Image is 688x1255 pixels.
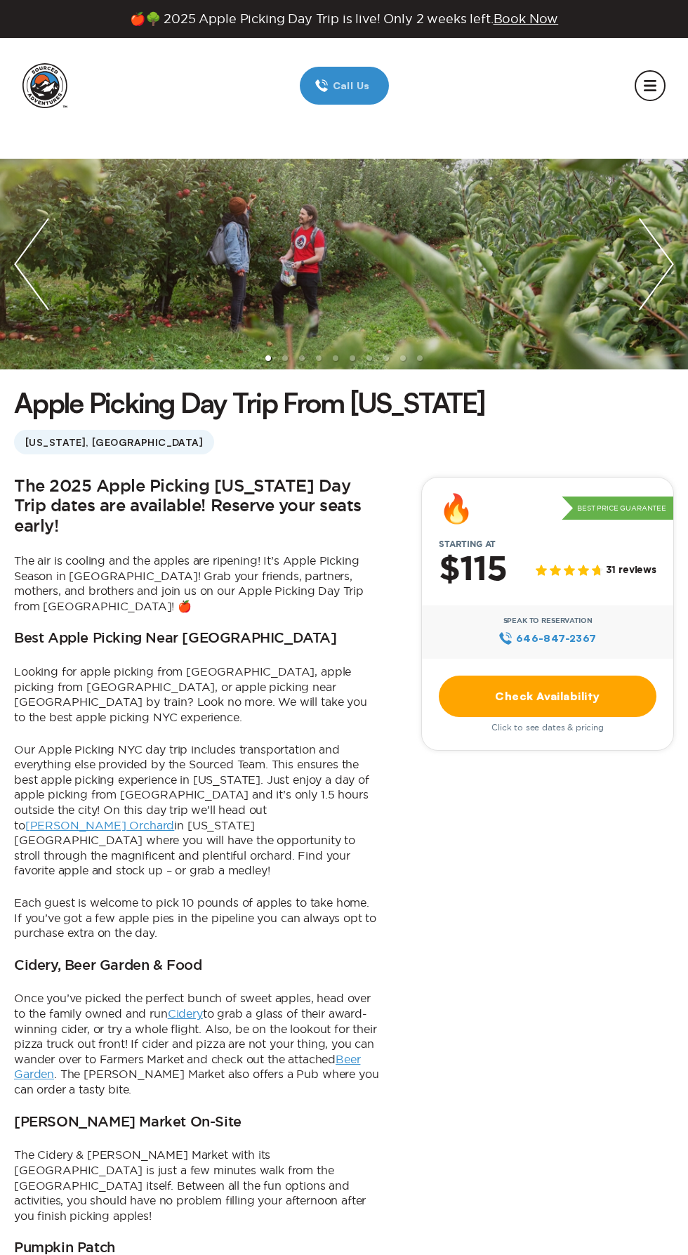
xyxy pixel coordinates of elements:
span: Click to see dates & pricing [491,723,604,732]
div: 🔥 [439,494,474,523]
li: slide item 4 [316,355,322,361]
span: 🍎🌳 2025 Apple Picking Day Trip is live! Only 2 weeks left. [130,11,558,27]
li: slide item 2 [282,355,288,361]
span: [US_STATE], [GEOGRAPHIC_DATA] [14,430,214,454]
li: slide item 3 [299,355,305,361]
a: [PERSON_NAME] Orchard [25,819,175,832]
li: slide item 5 [333,355,338,361]
p: Best Price Guarantee [562,497,673,520]
span: Book Now [494,12,559,25]
li: slide item 10 [417,355,423,361]
p: Our Apple Picking NYC day trip includes transportation and everything else provided by the Source... [14,742,379,879]
span: Starting at [422,539,512,549]
h2: $115 [439,552,507,589]
li: slide item 9 [400,355,406,361]
p: The air is cooling and the apples are ripening! It’s Apple Picking Season in [GEOGRAPHIC_DATA]! G... [14,553,379,614]
a: Check Availability [439,676,656,717]
a: Cidery [168,1007,203,1020]
h2: The 2025 Apple Picking [US_STATE] Day Trip dates are available! Reserve your seats early! [14,477,379,537]
a: 646‍-847‍-2367 [498,631,596,646]
p: The Cidery & [PERSON_NAME] Market with its [GEOGRAPHIC_DATA] is just a few minutes walk from the ... [14,1148,379,1223]
li: slide item 6 [350,355,355,361]
h3: [PERSON_NAME] Market On-Site [14,1115,242,1131]
button: mobile menu [635,70,666,101]
span: 646‍-847‍-2367 [516,631,597,646]
p: Each guest is welcome to pick 10 pounds of apples to take home. If you’ve got a few apple pies in... [14,895,379,941]
img: Sourced Adventures company logo [22,63,67,108]
p: Once you’ve picked the perfect bunch of sweet apples, head over to the family owned and run to gr... [14,991,379,1097]
h3: Cidery, Beer Garden & Food [14,958,202,975]
span: Speak to Reservation [503,617,593,625]
a: Call Us [300,67,389,105]
span: 31 reviews [606,565,656,577]
li: slide item 8 [383,355,389,361]
p: Looking for apple picking from [GEOGRAPHIC_DATA], apple picking from [GEOGRAPHIC_DATA], or apple ... [14,664,379,725]
img: next slide / item [625,159,688,369]
li: slide item 7 [366,355,372,361]
li: slide item 1 [265,355,271,361]
h1: Apple Picking Day Trip From [US_STATE] [14,383,485,421]
span: Call Us [329,78,374,93]
h3: Best Apple Picking Near [GEOGRAPHIC_DATA] [14,631,337,648]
